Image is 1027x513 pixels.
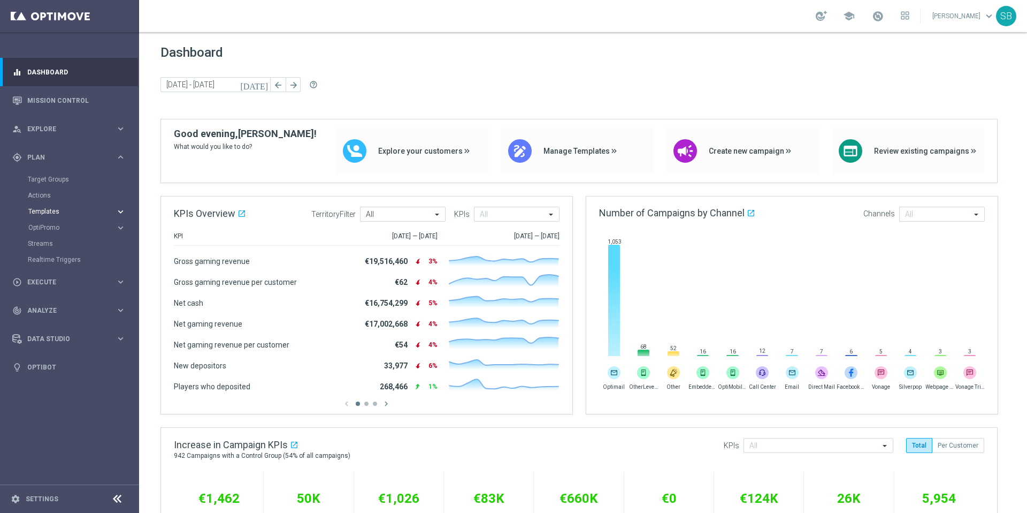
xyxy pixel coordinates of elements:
[116,223,126,233] i: keyboard_arrow_right
[28,171,138,187] div: Target Groups
[12,353,126,381] div: Optibot
[28,252,138,268] div: Realtime Triggers
[12,125,126,133] button: person_search Explore keyboard_arrow_right
[12,306,22,315] i: track_changes
[12,124,116,134] div: Explore
[931,8,996,24] a: [PERSON_NAME]keyboard_arrow_down
[116,124,126,134] i: keyboard_arrow_right
[12,277,22,287] i: play_circle_outline
[116,152,126,162] i: keyboard_arrow_right
[12,306,116,315] div: Analyze
[28,208,105,215] span: Templates
[28,203,138,220] div: Templates
[27,336,116,342] span: Data Studio
[12,363,22,372] i: lightbulb
[28,224,105,231] span: OptiPromo
[27,279,116,285] span: Execute
[12,67,22,77] i: equalizer
[12,153,22,162] i: gps_fixed
[12,334,116,344] div: Data Studio
[27,154,116,161] span: Plan
[28,224,116,231] div: OptiPromo
[12,124,22,134] i: person_search
[996,6,1016,26] div: SB
[27,126,116,132] span: Explore
[28,220,138,236] div: OptiPromo
[12,58,126,86] div: Dashboard
[116,277,126,287] i: keyboard_arrow_right
[843,10,855,22] span: school
[12,306,126,315] button: track_changes Analyze keyboard_arrow_right
[28,207,126,216] button: Templates keyboard_arrow_right
[27,58,126,86] a: Dashboard
[28,187,138,203] div: Actions
[12,153,116,162] div: Plan
[116,305,126,315] i: keyboard_arrow_right
[12,68,126,77] button: equalizer Dashboard
[26,496,58,502] a: Settings
[12,153,126,162] button: gps_fixed Plan keyboard_arrow_right
[28,175,111,184] a: Target Groups
[12,96,126,105] button: Mission Control
[28,255,111,264] a: Realtime Triggers
[28,208,116,215] div: Templates
[983,10,995,22] span: keyboard_arrow_down
[116,334,126,344] i: keyboard_arrow_right
[12,278,126,286] button: play_circle_outline Execute keyboard_arrow_right
[28,223,126,232] button: OptiPromo keyboard_arrow_right
[27,353,126,381] a: Optibot
[116,207,126,217] i: keyboard_arrow_right
[12,335,126,343] button: Data Studio keyboard_arrow_right
[28,236,138,252] div: Streams
[12,277,116,287] div: Execute
[27,86,126,115] a: Mission Control
[28,191,111,200] a: Actions
[28,239,111,248] a: Streams
[12,86,126,115] div: Mission Control
[11,494,20,504] i: settings
[12,363,126,372] button: lightbulb Optibot
[27,307,116,314] span: Analyze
